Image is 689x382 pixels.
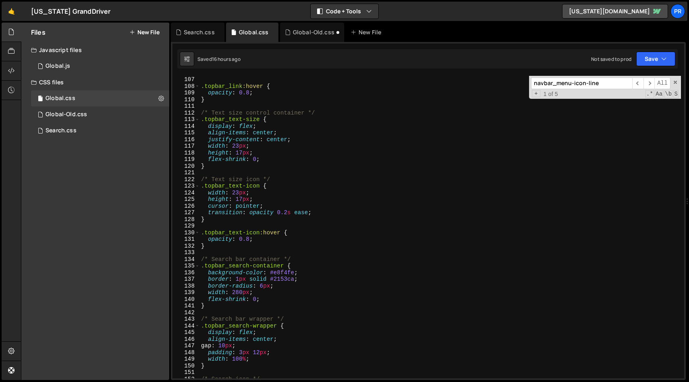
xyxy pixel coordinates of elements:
div: 139 [172,289,200,296]
div: 131 [172,236,200,243]
div: Global-Old.css [46,111,87,118]
span: Alt-Enter [654,77,670,89]
div: Global-Old.css [293,28,334,36]
div: 125 [172,196,200,203]
span: 1 of 5 [540,91,561,98]
div: 115 [172,129,200,136]
span: CaseSensitive Search [655,90,663,98]
div: 16777/45852.css [31,106,169,123]
span: RegExp Search [645,90,654,98]
div: Search.css [184,28,215,36]
div: [US_STATE] GrandDriver [31,6,111,16]
div: 136 [172,269,200,276]
div: 110 [172,96,200,103]
span: ​ [643,77,655,89]
div: 122 [172,176,200,183]
div: 137 [172,276,200,283]
div: 148 [172,349,200,356]
div: 16 hours ago [212,56,241,63]
input: Search for [531,77,632,89]
div: 144 [172,323,200,330]
div: 119 [172,156,200,163]
div: Saved [197,56,241,63]
div: 142 [172,309,200,316]
div: Search.css [46,127,77,134]
div: 117 [172,143,200,150]
div: Global.css [239,28,269,36]
div: 127 [172,209,200,216]
div: 145 [172,329,200,336]
div: 111 [172,103,200,110]
div: 151 [172,369,200,376]
div: 114 [172,123,200,130]
div: 133 [172,249,200,256]
div: 150 [172,363,200,369]
div: 138 [172,283,200,290]
div: 126 [172,203,200,210]
div: 128 [172,216,200,223]
div: 113 [172,116,200,123]
div: 120 [172,163,200,170]
div: 116 [172,136,200,143]
div: Global.css [46,95,75,102]
div: 118 [172,150,200,157]
span: Toggle Replace mode [532,90,540,98]
div: 124 [172,190,200,196]
div: 16777/46659.css [31,123,169,139]
span: Whole Word Search [664,90,672,98]
div: 141 [172,303,200,309]
div: Global.js [46,63,70,70]
div: Not saved to prod [591,56,631,63]
div: 112 [172,110,200,117]
div: CSS files [21,74,169,90]
div: 140 [172,296,200,303]
span: Search In Selection [673,90,679,98]
a: 🤙 [2,2,21,21]
a: PR [670,4,685,19]
div: 130 [172,230,200,236]
div: 149 [172,356,200,363]
h2: Files [31,28,46,37]
div: 147 [172,342,200,349]
div: 16777/46651.css [31,90,169,106]
div: 135 [172,263,200,269]
span: ​ [632,77,643,89]
div: New File [351,28,384,36]
div: 123 [172,183,200,190]
div: 143 [172,316,200,323]
div: 146 [172,336,200,343]
div: 108 [172,83,200,90]
div: Javascript files [21,42,169,58]
div: 134 [172,256,200,263]
div: 132 [172,243,200,250]
div: 107 [172,76,200,83]
button: Code + Tools [311,4,378,19]
button: Save [636,52,675,66]
div: 16777/45843.js [31,58,169,74]
a: [US_STATE][DOMAIN_NAME] [562,4,668,19]
div: 129 [172,223,200,230]
button: New File [129,29,160,35]
div: 121 [172,169,200,176]
div: 109 [172,90,200,96]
